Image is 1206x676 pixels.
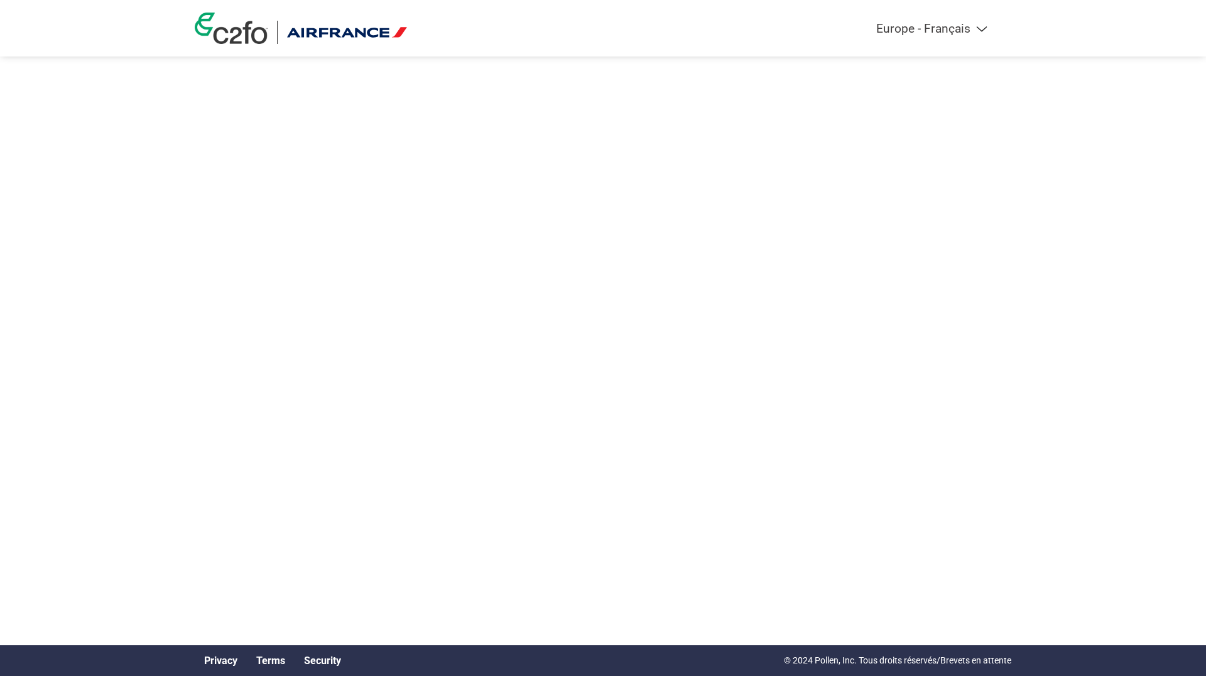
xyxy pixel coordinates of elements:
[195,13,268,44] img: c2fo logo
[204,655,237,667] a: Privacy
[256,655,285,667] a: Terms
[287,21,407,44] img: Air France
[784,654,1011,667] p: © 2024 Pollen, Inc. Tous droits réservés/Brevets en attente
[304,655,341,667] a: Security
